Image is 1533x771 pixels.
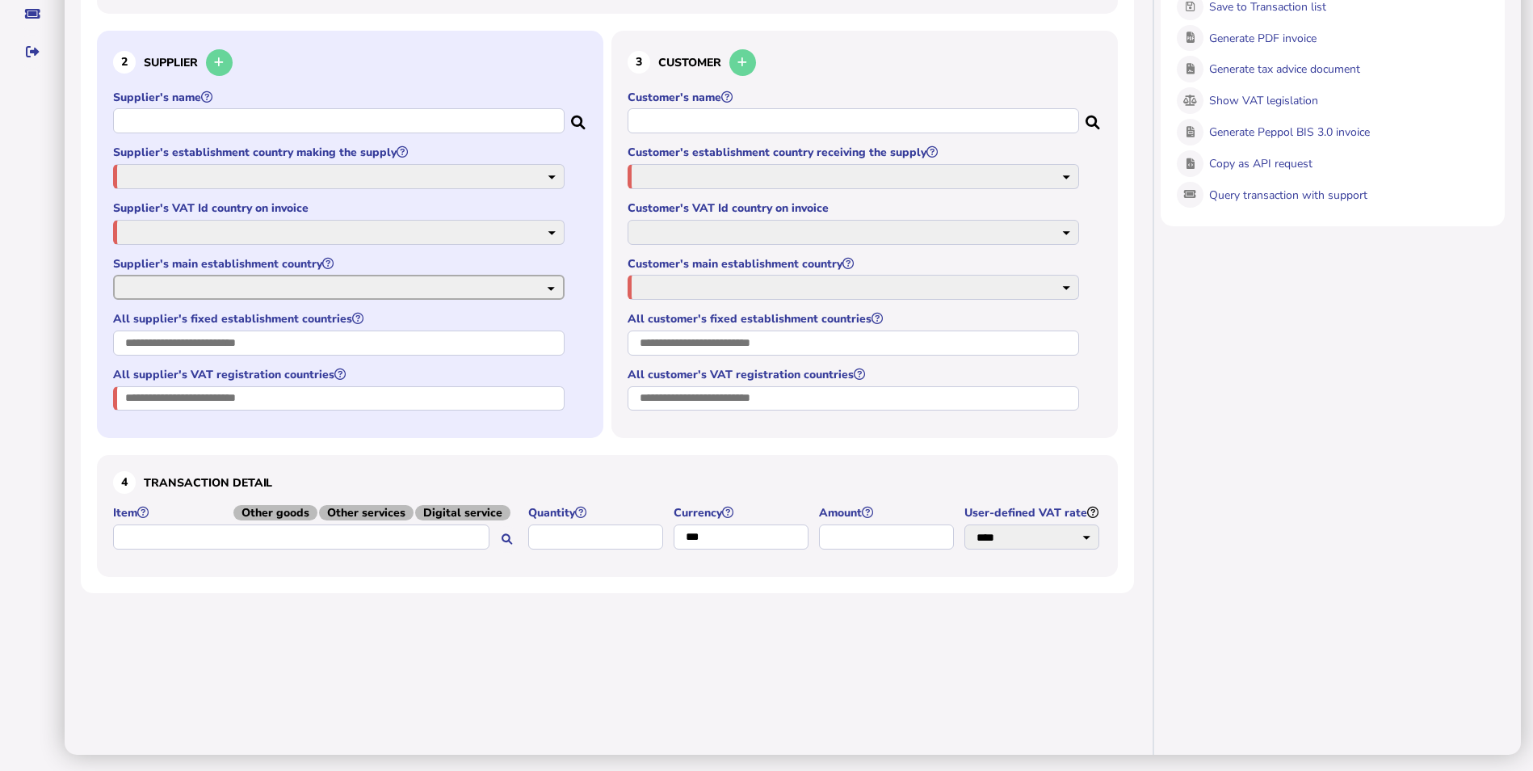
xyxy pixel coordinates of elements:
[493,526,520,553] button: Search for an item by HS code or use natural language description
[113,47,587,78] h3: Supplier
[319,505,414,520] span: Other services
[113,505,520,520] label: Item
[628,51,650,74] div: 3
[113,145,567,160] label: Supplier's establishment country making the supply
[113,90,567,105] label: Supplier's name
[628,256,1081,272] label: Customer's main establishment country
[628,200,1081,216] label: Customer's VAT Id country on invoice
[628,311,1081,327] label: All customer's fixed establishment countries
[964,505,1102,520] label: User-defined VAT rate
[97,455,1118,577] section: Define the item, and answer additional questions
[628,145,1081,160] label: Customer's establishment country receiving the supply
[113,51,136,74] div: 2
[415,505,510,520] span: Digital service
[113,200,567,216] label: Supplier's VAT Id country on invoice
[729,49,756,76] button: Add a new customer to the database
[113,367,567,382] label: All supplier's VAT registration countries
[674,505,811,520] label: Currency
[97,31,603,439] section: Define the seller
[571,111,587,124] i: Search for a dummy seller
[1086,111,1102,124] i: Search for a dummy customer
[113,471,1102,494] h3: Transaction detail
[819,505,956,520] label: Amount
[628,367,1081,382] label: All customer's VAT registration countries
[15,35,49,69] button: Sign out
[113,256,567,272] label: Supplier's main establishment country
[206,49,233,76] button: Add a new supplier to the database
[528,505,666,520] label: Quantity
[233,505,317,520] span: Other goods
[113,471,136,494] div: 4
[113,311,567,327] label: All supplier's fixed establishment countries
[628,47,1102,78] h3: Customer
[628,90,1081,105] label: Customer's name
